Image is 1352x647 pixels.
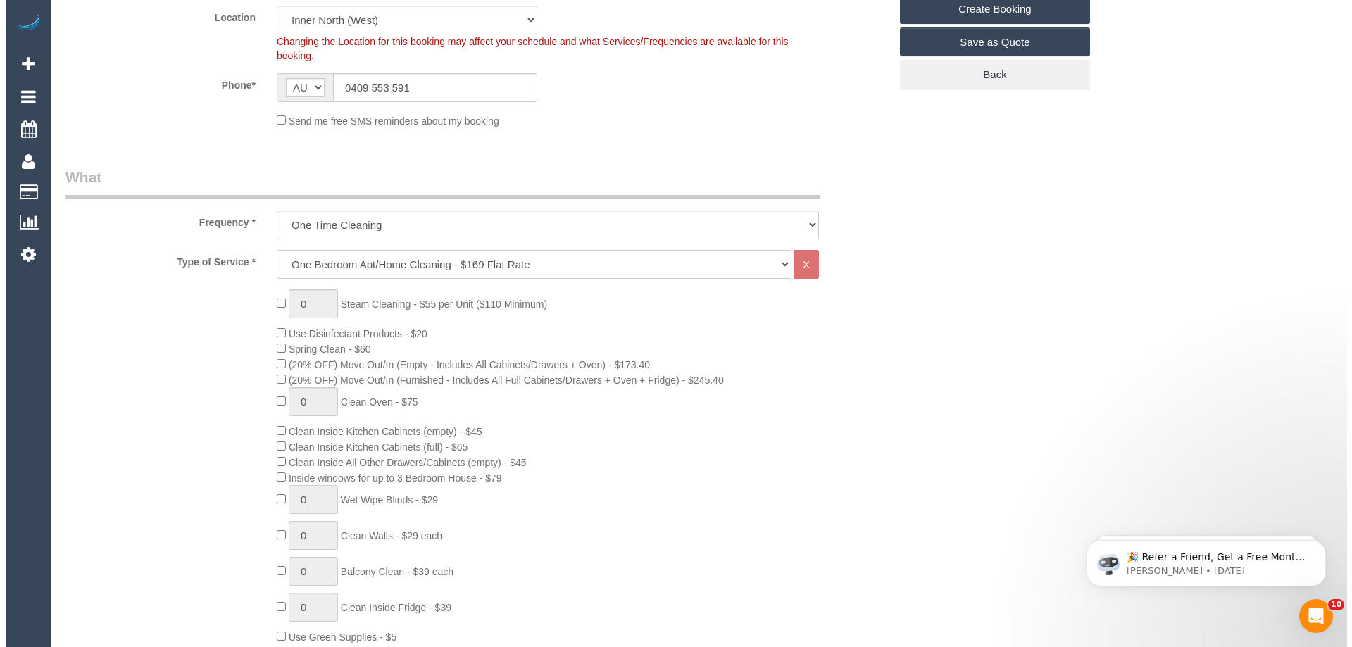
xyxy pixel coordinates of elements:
[283,441,462,453] span: Clean Inside Kitchen Cabinets (full) - $65
[283,472,496,484] span: Inside windows for up to 3 Bedroom House - $79
[894,60,1084,89] a: Back
[8,14,37,34] img: Automaid Logo
[283,426,477,437] span: Clean Inside Kitchen Cabinets (empty) - $45
[49,250,261,269] label: Type of Service *
[335,566,448,577] span: Balcony Clean - $39 each
[335,299,542,310] span: Steam Cleaning - $55 per Unit ($110 Minimum)
[1060,510,1341,609] iframe: Intercom notifications message
[327,73,532,102] input: Phone*
[894,27,1084,57] a: Save as Quote
[335,530,437,541] span: Clean Walls - $29 each
[283,632,391,643] span: Use Green Supplies - $5
[49,211,261,230] label: Frequency *
[271,36,783,61] span: Changing the Location for this booking may affect your schedule and what Services/Frequencies are...
[335,494,432,505] span: Wet Wipe Blinds - $29
[283,375,718,386] span: (20% OFF) Move Out/In (Furnished - Includes All Full Cabinets/Drawers + Oven + Fridge) - $245.40
[49,73,261,92] label: Phone*
[335,396,413,408] span: Clean Oven - $75
[283,344,365,355] span: Spring Clean - $60
[49,6,261,25] label: Location
[335,602,446,613] span: Clean Inside Fridge - $39
[283,328,422,339] span: Use Disinfectant Products - $20
[60,167,815,199] legend: What
[283,457,521,468] span: Clean Inside All Other Drawers/Cabinets (empty) - $45
[1322,599,1339,610] span: 10
[283,359,644,370] span: (20% OFF) Move Out/In (Empty - Includes All Cabinets/Drawers + Oven) - $173.40
[283,115,494,127] span: Send me free SMS reminders about my booking
[1294,599,1327,633] iframe: Intercom live chat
